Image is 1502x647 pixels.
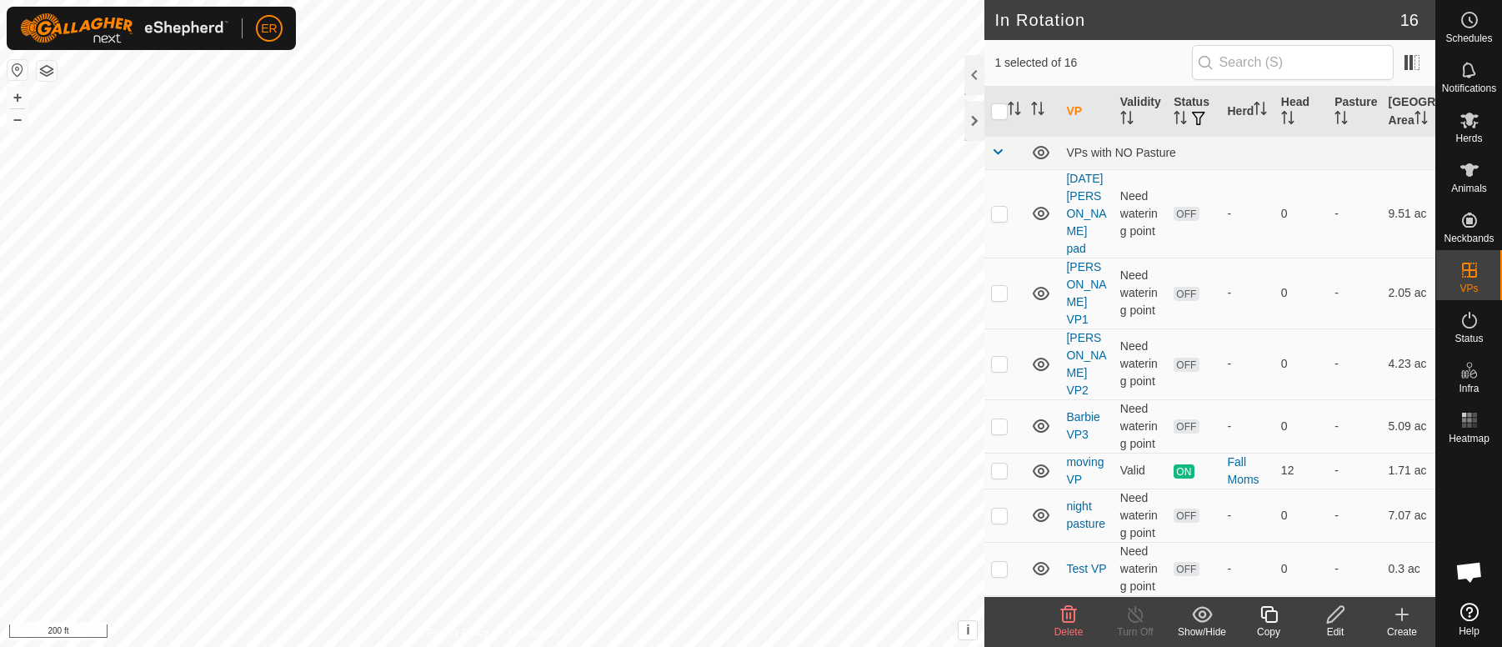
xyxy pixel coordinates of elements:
td: Need watering point [1114,542,1167,595]
th: Status [1167,87,1220,137]
span: Infra [1459,384,1479,394]
td: 12 [1274,453,1328,489]
a: BarbieVP3 [1066,410,1099,441]
span: OFF [1174,358,1199,372]
div: Turn Off [1102,624,1169,639]
a: night pasture [1066,499,1105,530]
span: VPs [1459,283,1478,293]
a: [PERSON_NAME] VP2 [1066,331,1106,397]
th: Herd [1220,87,1274,137]
div: Edit [1302,624,1369,639]
button: – [8,109,28,129]
p-sorticon: Activate to sort [1281,113,1294,127]
td: - [1328,489,1381,542]
td: 0 [1274,595,1328,631]
td: - [1328,399,1381,453]
td: Need watering point [1114,258,1167,329]
p-sorticon: Activate to sort [1414,113,1428,127]
td: 9.51 ac [1382,169,1435,258]
th: Validity [1114,87,1167,137]
button: Map Layers [37,61,57,81]
td: Need watering point [1114,399,1167,453]
td: 0.3 ac [1382,542,1435,595]
button: Reset Map [8,60,28,80]
td: 2.22 ac [1382,595,1435,631]
span: OFF [1174,562,1199,576]
a: Privacy Policy [427,625,489,640]
div: Open chat [1444,547,1494,597]
span: Status [1454,334,1483,344]
a: [DATE] [PERSON_NAME] pad [1066,172,1106,255]
h2: In Rotation [994,10,1399,30]
td: - [1328,169,1381,258]
div: Show/Hide [1169,624,1235,639]
div: Copy [1235,624,1302,639]
span: 1 selected of 16 [994,54,1191,72]
td: - [1328,453,1381,489]
td: 0 [1274,542,1328,595]
td: - [1328,329,1381,399]
span: i [966,623,969,637]
div: - [1227,205,1267,223]
p-sorticon: Activate to sort [1120,113,1134,127]
span: OFF [1174,419,1199,434]
td: 0 [1274,399,1328,453]
td: 7.07 ac [1382,489,1435,542]
span: OFF [1174,287,1199,301]
td: - [1328,258,1381,329]
div: - [1227,507,1267,524]
a: Contact Us [508,625,558,640]
td: Need watering point [1114,329,1167,399]
span: ON [1174,464,1194,479]
span: Animals [1451,183,1487,193]
p-sorticon: Activate to sort [1031,104,1044,118]
a: moving VP [1066,455,1104,486]
div: - [1227,355,1267,373]
span: ER [261,20,277,38]
td: Valid [1114,453,1167,489]
td: Need watering point [1114,489,1167,542]
span: Herds [1455,133,1482,143]
span: OFF [1174,509,1199,523]
td: - [1328,542,1381,595]
div: Fall Moms [1227,454,1267,489]
th: [GEOGRAPHIC_DATA] Area [1382,87,1435,137]
td: 4.23 ac [1382,329,1435,399]
p-sorticon: Activate to sort [1008,104,1021,118]
input: Search (S) [1192,45,1394,80]
div: - [1227,418,1267,435]
div: - [1227,560,1267,578]
span: OFF [1174,207,1199,221]
td: 0 [1274,489,1328,542]
a: [PERSON_NAME] VP1 [1066,260,1106,326]
div: VPs with NO Pasture [1066,146,1429,159]
th: Head [1274,87,1328,137]
th: Pasture [1328,87,1381,137]
div: Create [1369,624,1435,639]
span: 16 [1400,8,1419,33]
td: 1.71 ac [1382,453,1435,489]
td: 2.05 ac [1382,258,1435,329]
span: Help [1459,626,1479,636]
span: Heatmap [1449,434,1489,444]
a: Test VP [1066,562,1106,575]
span: Notifications [1442,83,1496,93]
button: + [8,88,28,108]
button: i [959,621,977,639]
td: - [1328,595,1381,631]
th: VP [1059,87,1113,137]
span: Delete [1054,626,1084,638]
a: Help [1436,596,1502,643]
td: 0 [1274,258,1328,329]
p-sorticon: Activate to sort [1254,104,1267,118]
div: - [1227,284,1267,302]
p-sorticon: Activate to sort [1334,113,1348,127]
td: Need watering point [1114,169,1167,258]
td: 0 [1274,329,1328,399]
td: 5.09 ac [1382,399,1435,453]
img: Gallagher Logo [20,13,228,43]
td: 0 [1274,169,1328,258]
span: Neckbands [1444,233,1494,243]
p-sorticon: Activate to sort [1174,113,1187,127]
td: Valid [1114,595,1167,631]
